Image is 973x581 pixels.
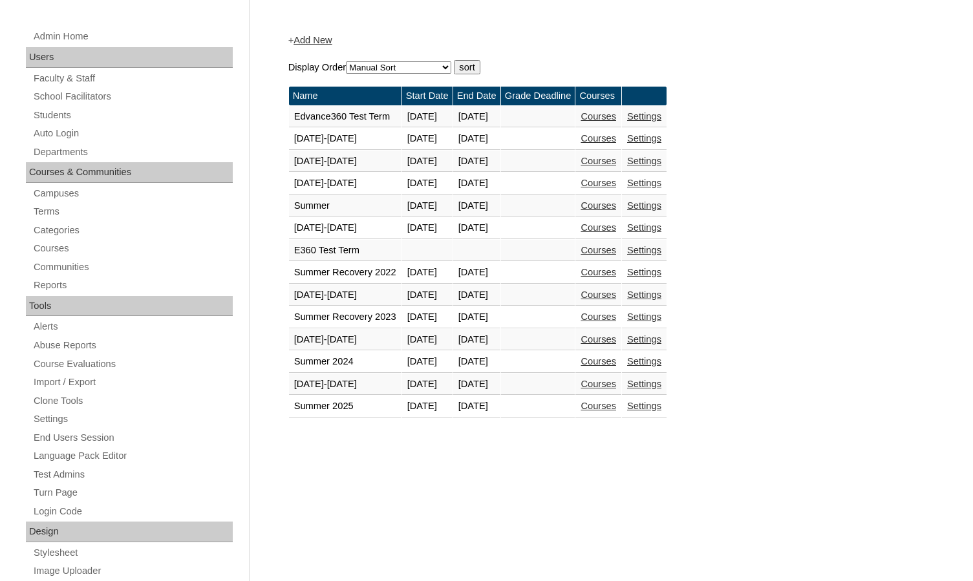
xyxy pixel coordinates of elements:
[32,222,233,238] a: Categories
[289,284,401,306] td: [DATE]-[DATE]
[289,106,401,128] td: Edvance360 Test Term
[402,173,453,195] td: [DATE]
[289,262,401,284] td: Summer Recovery 2022
[581,379,616,389] a: Courses
[289,151,401,173] td: [DATE]-[DATE]
[294,35,332,45] a: Add New
[581,200,616,211] a: Courses
[581,245,616,255] a: Courses
[402,128,453,150] td: [DATE]
[402,329,453,351] td: [DATE]
[26,522,233,542] div: Design
[453,173,500,195] td: [DATE]
[627,245,661,255] a: Settings
[402,195,453,217] td: [DATE]
[32,144,233,160] a: Departments
[402,396,453,417] td: [DATE]
[289,240,401,262] td: E360 Test Term
[32,467,233,483] a: Test Admins
[32,259,233,275] a: Communities
[402,306,453,328] td: [DATE]
[581,312,616,322] a: Courses
[32,28,233,45] a: Admin Home
[627,178,661,188] a: Settings
[289,396,401,417] td: Summer 2025
[288,60,928,74] form: Display Order
[32,125,233,142] a: Auto Login
[453,262,500,284] td: [DATE]
[627,133,661,143] a: Settings
[453,396,500,417] td: [DATE]
[289,306,401,328] td: Summer Recovery 2023
[453,217,500,239] td: [DATE]
[289,195,401,217] td: Summer
[581,178,616,188] a: Courses
[32,204,233,220] a: Terms
[402,217,453,239] td: [DATE]
[32,70,233,87] a: Faculty & Staff
[453,351,500,373] td: [DATE]
[402,151,453,173] td: [DATE]
[32,319,233,335] a: Alerts
[402,374,453,396] td: [DATE]
[402,284,453,306] td: [DATE]
[402,262,453,284] td: [DATE]
[26,296,233,317] div: Tools
[501,87,575,105] td: Grade Deadline
[581,111,616,121] a: Courses
[627,290,661,300] a: Settings
[627,111,661,121] a: Settings
[32,545,233,561] a: Stylesheet
[627,379,661,389] a: Settings
[627,156,661,166] a: Settings
[289,217,401,239] td: [DATE]-[DATE]
[581,222,616,233] a: Courses
[453,374,500,396] td: [DATE]
[32,411,233,427] a: Settings
[627,401,661,411] a: Settings
[627,334,661,344] a: Settings
[26,162,233,183] div: Courses & Communities
[454,60,480,74] input: sort
[581,290,616,300] a: Courses
[32,356,233,372] a: Course Evaluations
[32,563,233,579] a: Image Uploader
[32,185,233,202] a: Campuses
[32,374,233,390] a: Import / Export
[627,267,661,277] a: Settings
[453,106,500,128] td: [DATE]
[581,156,616,166] a: Courses
[627,312,661,322] a: Settings
[627,222,661,233] a: Settings
[32,277,233,293] a: Reports
[32,89,233,105] a: School Facilitators
[575,87,621,105] td: Courses
[581,334,616,344] a: Courses
[32,503,233,520] a: Login Code
[581,356,616,366] a: Courses
[627,200,661,211] a: Settings
[453,306,500,328] td: [DATE]
[453,128,500,150] td: [DATE]
[32,430,233,446] a: End Users Session
[402,87,453,105] td: Start Date
[32,485,233,501] a: Turn Page
[453,195,500,217] td: [DATE]
[289,329,401,351] td: [DATE]-[DATE]
[627,356,661,366] a: Settings
[32,393,233,409] a: Clone Tools
[32,107,233,123] a: Students
[288,34,928,47] div: +
[289,351,401,373] td: Summer 2024
[581,133,616,143] a: Courses
[581,401,616,411] a: Courses
[32,240,233,257] a: Courses
[32,448,233,464] a: Language Pack Editor
[453,329,500,351] td: [DATE]
[32,337,233,354] a: Abuse Reports
[402,351,453,373] td: [DATE]
[402,106,453,128] td: [DATE]
[289,374,401,396] td: [DATE]-[DATE]
[453,87,500,105] td: End Date
[289,87,401,105] td: Name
